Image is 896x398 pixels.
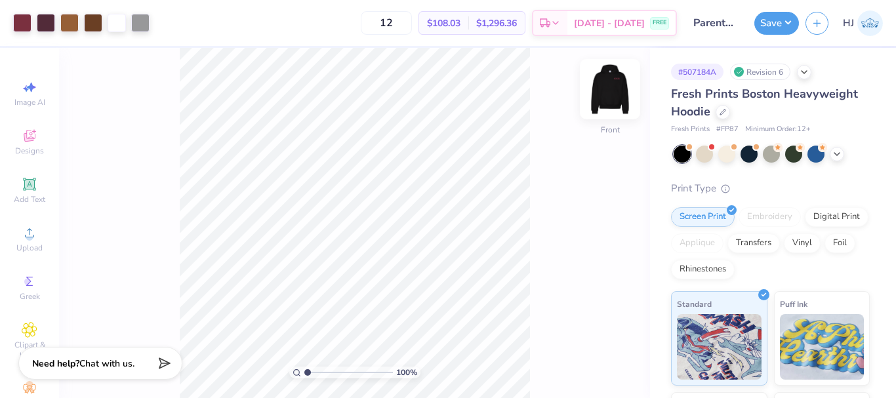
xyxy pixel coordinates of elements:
[730,64,790,80] div: Revision 6
[671,181,870,196] div: Print Type
[574,16,645,30] span: [DATE] - [DATE]
[677,297,712,311] span: Standard
[754,12,799,35] button: Save
[843,16,854,31] span: HJ
[739,207,801,227] div: Embroidery
[843,10,883,36] a: HJ
[396,367,417,378] span: 100 %
[427,16,460,30] span: $108.03
[745,124,811,135] span: Minimum Order: 12 +
[780,314,865,380] img: Puff Ink
[677,314,762,380] img: Standard
[857,10,883,36] img: Hughe Josh Cabanete
[653,18,666,28] span: FREE
[805,207,868,227] div: Digital Print
[601,124,620,136] div: Front
[727,233,780,253] div: Transfers
[671,64,723,80] div: # 507184A
[825,233,855,253] div: Foil
[361,11,412,35] input: – –
[20,291,40,302] span: Greek
[476,16,517,30] span: $1,296.36
[79,357,134,370] span: Chat with us.
[671,86,858,119] span: Fresh Prints Boston Heavyweight Hoodie
[780,297,807,311] span: Puff Ink
[16,243,43,253] span: Upload
[671,124,710,135] span: Fresh Prints
[671,233,723,253] div: Applique
[32,357,79,370] strong: Need help?
[671,260,735,279] div: Rhinestones
[716,124,739,135] span: # FP87
[7,340,52,361] span: Clipart & logos
[584,63,636,115] img: Front
[671,207,735,227] div: Screen Print
[14,194,45,205] span: Add Text
[683,10,748,36] input: Untitled Design
[14,97,45,108] span: Image AI
[15,146,44,156] span: Designs
[784,233,821,253] div: Vinyl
